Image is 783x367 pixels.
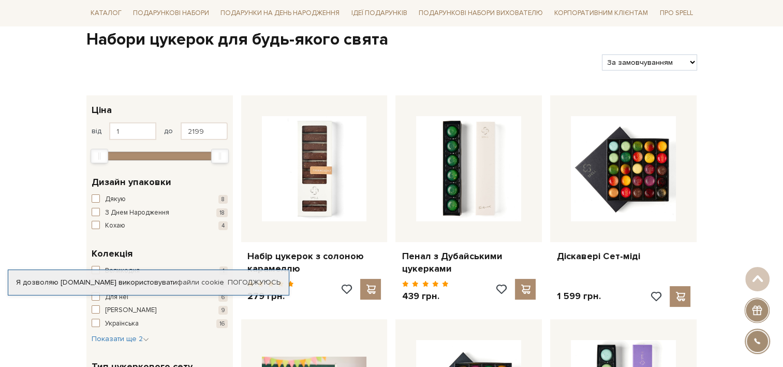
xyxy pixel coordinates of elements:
[92,266,228,276] button: Великодня 1
[91,149,108,163] div: Min
[92,247,132,261] span: Колекція
[86,5,126,21] a: Каталог
[105,266,140,276] span: Великодня
[92,334,149,344] button: Показати ще 2
[92,103,112,117] span: Ціна
[109,122,156,140] input: Ціна
[105,305,156,316] span: [PERSON_NAME]
[556,290,600,302] p: 1 599 грн.
[92,126,101,136] span: від
[105,208,169,218] span: З Днем Народження
[655,5,697,21] a: Про Spell
[218,306,228,315] span: 9
[218,293,228,302] span: 6
[347,5,411,21] a: Ідеї подарунків
[105,292,128,303] span: Для неї
[105,194,126,205] span: Дякую
[216,5,344,21] a: Подарунки на День народження
[164,126,173,136] span: до
[402,250,536,275] a: Пенал з Дубайськими цукерками
[92,221,228,231] button: Кохаю 4
[92,194,228,205] button: Дякую 8
[129,5,213,21] a: Подарункові набори
[8,278,289,287] div: Я дозволяю [DOMAIN_NAME] використовувати
[219,266,228,275] span: 1
[181,122,228,140] input: Ціна
[92,175,171,189] span: Дизайн упаковки
[177,278,224,287] a: файли cookie
[218,221,228,230] span: 4
[92,334,149,343] span: Показати ще 2
[415,4,547,22] a: Подарункові набори вихователю
[211,149,229,163] div: Max
[92,305,228,316] button: [PERSON_NAME] 9
[105,221,125,231] span: Кохаю
[402,290,449,302] p: 439 грн.
[86,29,697,51] h1: Набори цукерок для будь-якого свята
[216,319,228,328] span: 16
[228,278,280,287] a: Погоджуюсь
[218,195,228,204] span: 8
[216,208,228,217] span: 18
[556,250,690,262] a: Діскавері Сет-міді
[550,4,652,22] a: Корпоративним клієнтам
[247,290,294,302] p: 279 грн.
[92,208,228,218] button: З Днем Народження 18
[105,319,139,329] span: Українська
[92,319,228,329] button: Українська 16
[247,250,381,275] a: Набір цукерок з солоною карамеллю
[92,292,228,303] button: Для неї 6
